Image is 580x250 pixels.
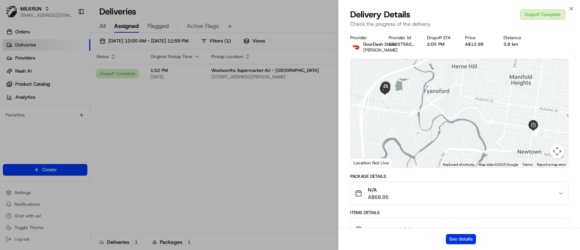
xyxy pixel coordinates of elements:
div: 4 [486,117,494,125]
a: Terms (opens in new tab) [522,163,533,167]
span: A$68.95 [368,193,389,201]
div: Items Details [350,210,568,216]
button: Map camera controls [550,144,564,159]
span: [PERSON_NAME] [363,47,398,53]
div: Provider [350,35,377,41]
div: Price [465,35,492,41]
div: Distance [504,35,530,41]
a: Report a map error [537,163,566,167]
span: DoorDash Drive [363,41,395,47]
div: 5 [408,108,416,116]
div: Provider Id [389,35,415,41]
button: N/AA$68.95 [351,182,568,205]
button: Package Items (1) [351,218,568,241]
div: A$12.98 [465,41,492,47]
button: 2593756247 [389,41,415,47]
div: 3 [531,128,539,136]
img: Google [352,158,376,167]
span: Package Items ( 1 ) [368,226,411,233]
div: 2:05 PM [427,41,454,47]
button: See details [446,234,476,244]
span: N/A [368,186,389,193]
span: Map data ©2025 Google [478,163,518,167]
div: Dropoff ETA [427,35,454,41]
a: Open this area in Google Maps (opens a new window) [352,158,376,167]
div: 3.8 km [504,41,530,47]
div: Location Not Live [351,158,392,167]
img: doordash_logo_v2.png [350,41,362,53]
span: Delivery Details [350,9,410,20]
div: Package Details [350,173,568,179]
button: Keyboard shortcuts [443,162,474,167]
p: Check the progress of the delivery. [350,20,568,28]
